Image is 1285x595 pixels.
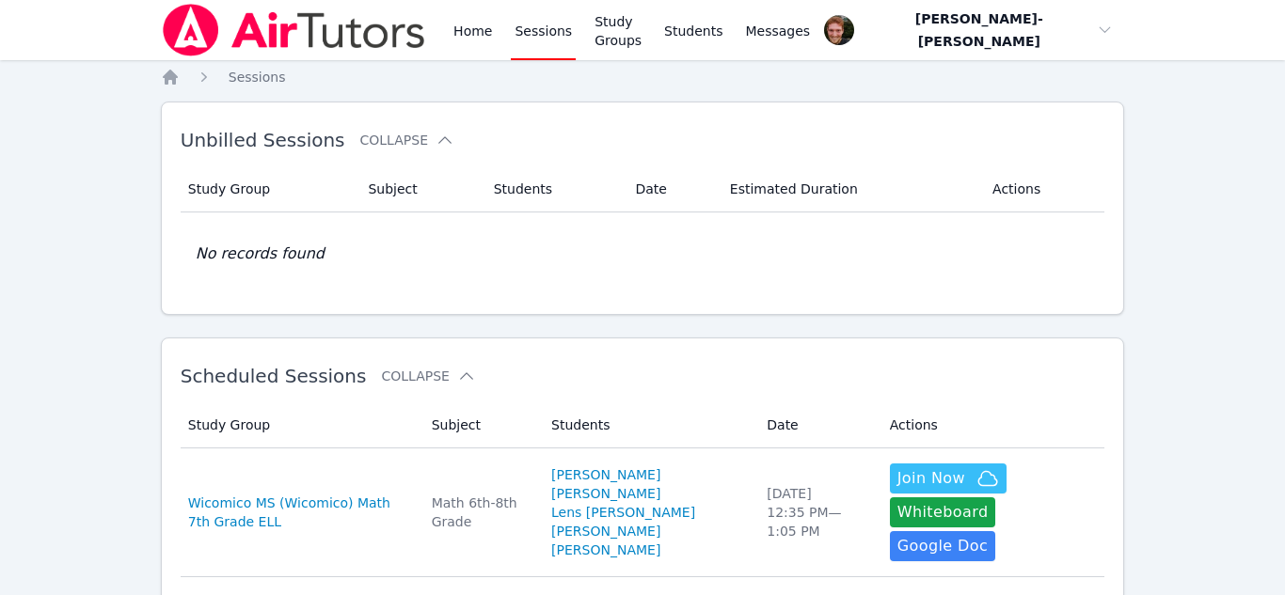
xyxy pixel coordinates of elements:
[551,522,660,540] a: [PERSON_NAME]
[890,531,995,561] a: Google Doc
[981,166,1104,212] th: Actions
[483,166,625,212] th: Students
[551,484,660,503] a: [PERSON_NAME]
[181,166,357,212] th: Study Group
[767,484,866,540] div: [DATE] 12:35 PM — 1:05 PM
[181,212,1105,295] td: No records found
[719,166,981,212] th: Estimated Duration
[624,166,718,212] th: Date
[890,497,996,527] button: Whiteboard
[551,540,660,559] a: [PERSON_NAME]
[181,129,345,151] span: Unbilled Sessions
[161,68,1125,86] nav: Breadcrumb
[879,402,1105,448] th: Actions
[381,367,475,385] button: Collapse
[360,131,454,149] button: Collapse
[897,467,965,490] span: Join Now
[188,493,409,531] a: Wicomico MS (Wicomico) Math 7th Grade ELL
[181,402,420,448] th: Study Group
[432,493,529,531] div: Math 6th-8th Grade
[755,402,878,448] th: Date
[181,365,367,387] span: Scheduled Sessions
[551,465,660,484] a: [PERSON_NAME]
[181,448,1105,577] tr: Wicomico MS (Wicomico) Math 7th Grade ELLMath 6th-8th Grade[PERSON_NAME][PERSON_NAME]Lens [PERSON...
[746,22,811,40] span: Messages
[420,402,540,448] th: Subject
[229,68,286,86] a: Sessions
[551,503,695,522] a: Lens [PERSON_NAME]
[229,70,286,85] span: Sessions
[161,4,427,56] img: Air Tutors
[540,402,755,448] th: Students
[357,166,482,212] th: Subject
[890,463,1007,493] button: Join Now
